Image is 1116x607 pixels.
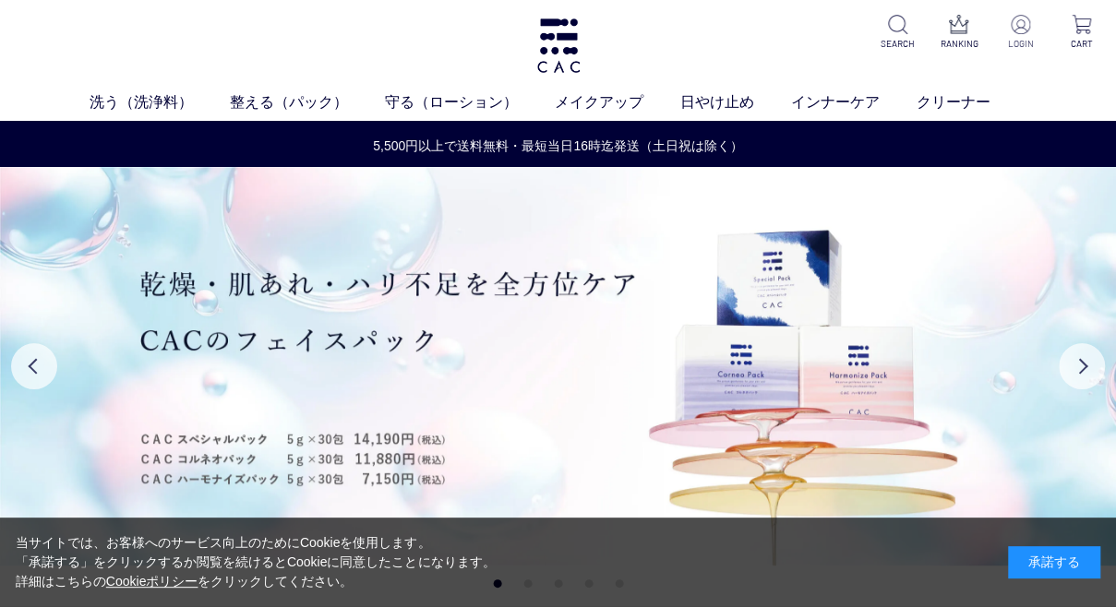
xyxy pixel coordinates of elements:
[90,91,230,113] a: 洗う（洗浄料）
[1062,15,1101,51] a: CART
[1001,37,1040,51] p: LOGIN
[940,37,979,51] p: RANKING
[1008,546,1100,578] div: 承諾する
[11,343,57,389] button: Previous
[1001,15,1040,51] a: LOGIN
[1062,37,1101,51] p: CART
[385,91,555,113] a: 守る（ローション）
[106,574,198,589] a: Cookieポリシー
[940,15,979,51] a: RANKING
[534,18,582,73] img: logo
[878,15,918,51] a: SEARCH
[1059,343,1105,389] button: Next
[791,91,917,113] a: インナーケア
[680,91,791,113] a: 日やけ止め
[230,91,385,113] a: 整える（パック）
[917,91,1027,113] a: クリーナー
[1,137,1115,156] a: 5,500円以上で送料無料・最短当日16時迄発送（土日祝は除く）
[16,533,496,591] div: 当サイトでは、お客様へのサービス向上のためにCookieを使用します。 「承諾する」をクリックするか閲覧を続けるとCookieに同意したことになります。 詳細はこちらの をクリックしてください。
[878,37,918,51] p: SEARCH
[555,91,680,113] a: メイクアップ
